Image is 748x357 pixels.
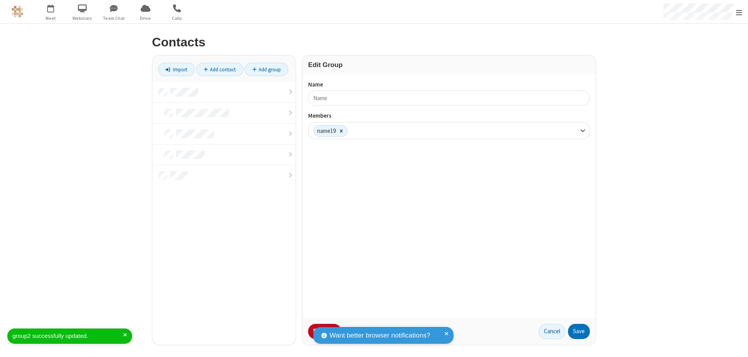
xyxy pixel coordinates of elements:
input: Name [308,90,590,106]
span: Team Chat [99,15,129,22]
h3: Edit Group [308,61,590,69]
label: Members [308,111,590,120]
h2: Contacts [152,35,596,49]
div: group2 successfully updated. [12,332,123,341]
a: Cancel [539,324,565,339]
span: Want better browser notifications? [330,330,430,341]
span: Drive [131,15,160,22]
button: Delete [308,324,341,339]
a: Add contact [196,63,243,76]
span: Webinars [68,15,97,22]
span: Calls [162,15,192,22]
button: Save [568,324,590,339]
a: Add group [245,63,288,76]
label: Name [308,80,590,89]
div: name19 [314,125,336,137]
span: Meet [36,15,65,22]
img: QA Selenium DO NOT DELETE OR CHANGE [12,6,23,18]
a: Import [158,63,195,76]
